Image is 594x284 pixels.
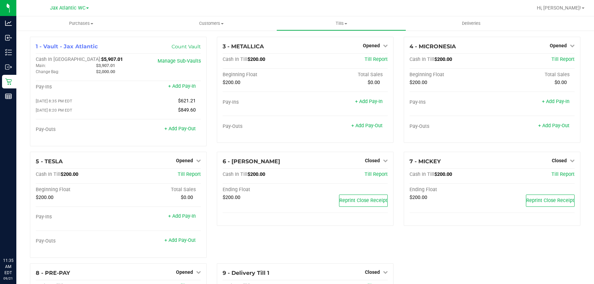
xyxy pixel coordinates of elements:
div: Total Sales [118,187,200,193]
p: 11:35 AM EDT [3,257,13,276]
span: Reprint Close Receipt [339,198,387,203]
inline-svg: Inventory [5,49,12,56]
div: Pay-Ins [223,99,305,105]
a: Till Report [365,171,388,177]
span: $200.00 [434,171,452,177]
span: $200.00 [410,80,427,85]
a: + Add Pay-In [168,83,196,89]
span: Deliveries [453,20,490,27]
inline-svg: Reports [5,93,12,100]
a: Deliveries [406,16,536,31]
a: + Add Pay-Out [351,123,383,129]
span: 3 - METALLICA [223,43,264,50]
span: 6 - [PERSON_NAME] [223,158,280,165]
span: 4 - MICRONESIA [410,43,456,50]
div: Beginning Float [36,187,118,193]
span: Hi, [PERSON_NAME]! [537,5,581,11]
span: $621.21 [178,98,196,104]
span: $0.00 [555,80,567,85]
span: 1 - Vault - Jax Atlantic [36,43,98,50]
a: Customers [146,16,276,31]
div: Pay-Ins [36,84,118,90]
a: Purchases [16,16,146,31]
a: + Add Pay-In [355,99,383,104]
div: Pay-Ins [36,214,118,220]
span: $0.00 [368,80,380,85]
span: $200.00 [410,195,427,200]
div: Pay-Outs [223,123,305,130]
span: Reprint Close Receipt [526,198,574,203]
div: Beginning Float [223,72,305,78]
inline-svg: Outbound [5,64,12,70]
a: Count Vault [172,44,201,50]
div: Total Sales [305,72,387,78]
span: $200.00 [223,80,240,85]
span: Opened [176,269,193,275]
span: Cash In Till [410,56,434,62]
span: Customers [147,20,276,27]
span: Opened [363,43,380,48]
a: + Add Pay-Out [164,237,196,243]
span: $849.60 [178,107,196,113]
div: Pay-Ins [410,99,492,105]
a: + Add Pay-Out [164,126,196,132]
div: Pay-Outs [36,238,118,244]
a: + Add Pay-Out [538,123,569,129]
a: + Add Pay-In [542,99,569,104]
span: $200.00 [247,171,265,177]
span: $200.00 [247,56,265,62]
span: $2,000.00 [96,69,115,74]
iframe: Resource center [7,230,27,250]
a: Till Report [365,56,388,62]
span: $5,907.01 [101,56,123,62]
div: Ending Float [223,187,305,193]
span: Cash In Till [223,171,247,177]
span: $200.00 [61,171,78,177]
span: Cash In [GEOGRAPHIC_DATA]: [36,56,101,62]
div: Beginning Float [410,72,492,78]
span: Purchases [16,20,146,27]
span: $0.00 [181,195,193,200]
a: Till Report [551,56,575,62]
span: 8 - PRE-PAY [36,270,70,276]
span: Cash In Till [36,171,61,177]
inline-svg: Inbound [5,34,12,41]
a: Tills [276,16,406,31]
div: Pay-Outs [36,127,118,133]
span: 5 - TESLA [36,158,63,165]
inline-svg: Analytics [5,20,12,27]
span: Opened [550,43,567,48]
span: Cash In Till [223,56,247,62]
span: 7 - MICKEY [410,158,441,165]
span: [DATE] 8:35 PM EDT [36,99,72,103]
span: Change Bag: [36,69,59,74]
span: $200.00 [434,56,452,62]
button: Reprint Close Receipt [526,195,575,207]
span: Cash In Till [410,171,434,177]
a: + Add Pay-In [168,213,196,219]
div: Ending Float [410,187,492,193]
span: Opened [176,158,193,163]
span: $3,907.01 [96,63,115,68]
button: Reprint Close Receipt [339,195,388,207]
div: Total Sales [492,72,574,78]
span: [DATE] 8:20 PM EDT [36,108,72,113]
span: $200.00 [36,195,53,200]
inline-svg: Retail [5,78,12,85]
span: Tills [277,20,406,27]
div: Pay-Outs [410,123,492,130]
span: Closed [365,269,380,275]
a: Manage Sub-Vaults [158,58,201,64]
span: 9 - Delivery Till 1 [223,270,269,276]
span: Main: [36,63,46,68]
span: Closed [365,158,380,163]
p: 09/21 [3,276,13,281]
a: Till Report [178,171,201,177]
a: Till Report [551,171,575,177]
span: Closed [552,158,567,163]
